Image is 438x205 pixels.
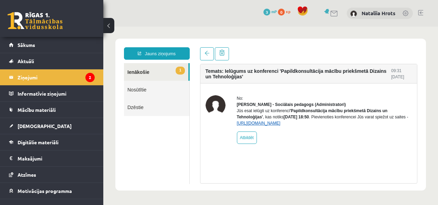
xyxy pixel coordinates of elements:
a: Mācību materiāli [9,102,95,118]
a: Nosūtītie [21,54,86,72]
img: Nataliia Hrots [350,10,357,17]
div: 09:31 [DATE] [288,41,309,53]
a: 0 xp [278,9,294,14]
span: Sākums [18,42,35,48]
span: Aktuāli [18,58,34,64]
a: Rīgas 1. Tālmācības vidusskola [8,12,63,29]
a: Maksājumi [9,150,95,166]
span: Atzīmes [18,172,36,178]
span: mP [271,9,277,14]
span: [DEMOGRAPHIC_DATA] [18,123,72,129]
a: Aktuāli [9,53,95,69]
span: Motivācijas programma [18,188,72,194]
div: No: [134,69,309,75]
a: 3 mP [263,9,277,14]
span: 0 [278,9,285,16]
legend: Informatīvie ziņojumi [18,86,95,101]
span: Mācību materiāli [18,107,56,113]
i: 2 [85,73,95,82]
span: Digitālie materiāli [18,139,59,145]
legend: Maksājumi [18,150,95,166]
strong: [PERSON_NAME] - Sociālais pedagogs (Administratori) [134,76,243,80]
div: Jūs esat ielūgti uz konferenci , kas notiks . Pievienoties konferencei Jūs varat spiežot uz saites - [134,81,309,100]
a: Digitālie materiāli [9,134,95,150]
a: Jauns ziņojums [21,21,86,33]
b: [DATE] 18:50 [180,88,206,93]
a: Dzēstie [21,72,86,89]
span: 3 [263,9,270,16]
a: Nataliia Hrots [362,10,395,17]
b: 'Papildkonsultācija mācību priekšmetā Dizains un Tehnoloģijas' [134,82,284,93]
a: [URL][DOMAIN_NAME] [134,94,177,99]
a: Motivācijas programma [9,183,95,199]
h4: Temats: Ielūgums uz konferenci 'Papildkonsultācija mācību priekšmetā Dizains un Tehnoloģijas' [102,42,288,53]
a: 1Ienākošie [21,37,85,54]
a: Atzīmes [9,167,95,183]
a: Ziņojumi2 [9,69,95,85]
a: Informatīvie ziņojumi [9,86,95,101]
legend: Ziņojumi [18,69,95,85]
span: xp [286,9,290,14]
img: Dagnija Gaubšteina - Sociālais pedagogs [102,69,122,89]
span: 1 [72,40,81,48]
a: Sākums [9,37,95,53]
a: Atbildēt [134,105,154,117]
a: [DEMOGRAPHIC_DATA] [9,118,95,134]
